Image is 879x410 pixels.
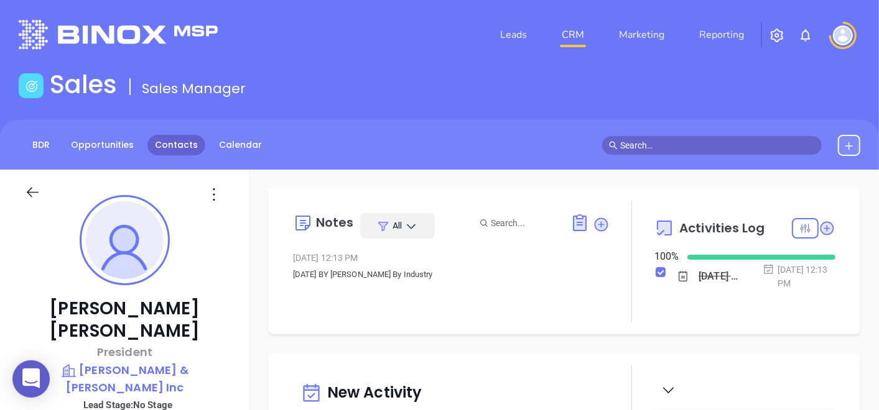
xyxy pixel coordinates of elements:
[495,22,532,47] a: Leads
[833,25,853,45] img: user
[25,344,225,360] p: President
[147,135,205,155] a: Contacts
[50,70,117,99] h1: Sales
[679,222,765,234] span: Activities Log
[620,139,815,152] input: Search…
[25,362,225,396] a: [PERSON_NAME] & [PERSON_NAME] Inc
[614,22,669,47] a: Marketing
[316,216,354,229] div: Notes
[293,267,610,282] p: [DATE] BY [PERSON_NAME] By Industry
[293,248,610,267] div: [DATE] 12:13 PM
[609,141,618,150] span: search
[25,298,225,342] p: [PERSON_NAME] [PERSON_NAME]
[491,216,557,230] input: Search...
[770,28,784,43] img: iconSetting
[699,267,740,286] div: [DATE] BY [PERSON_NAME] By Industry
[63,135,141,155] a: Opportunities
[25,135,57,155] a: BDR
[142,79,246,98] span: Sales Manager
[654,249,672,264] div: 100 %
[212,135,269,155] a: Calendar
[557,22,589,47] a: CRM
[300,378,602,409] div: New Activity
[694,22,749,47] a: Reporting
[19,20,218,49] img: logo
[763,263,835,290] div: [DATE] 12:13 PM
[86,201,164,279] img: profile-user
[798,28,813,43] img: iconNotification
[393,219,402,232] span: All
